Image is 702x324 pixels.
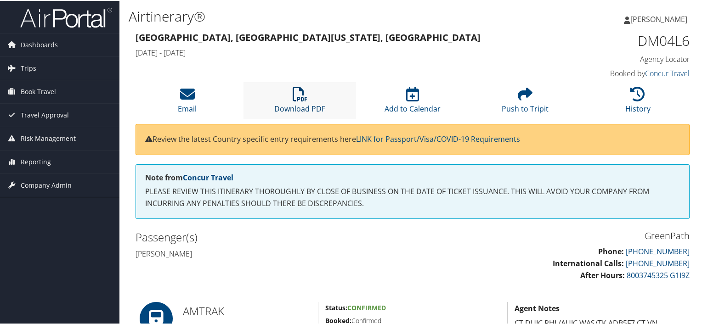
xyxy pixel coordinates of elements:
span: Reporting [21,150,51,173]
span: Risk Management [21,126,76,149]
span: Book Travel [21,79,56,102]
a: Email [178,91,197,113]
strong: [GEOGRAPHIC_DATA], [GEOGRAPHIC_DATA] [US_STATE], [GEOGRAPHIC_DATA] [136,30,481,43]
h1: DM04L6 [561,30,690,50]
span: Travel Approval [21,103,69,126]
strong: International Calls: [553,257,624,268]
a: [PERSON_NAME] [624,5,696,32]
strong: Status: [325,302,347,311]
a: Concur Travel [183,172,233,182]
strong: Note from [145,172,233,182]
a: 8003745325 G1I9Z [627,269,690,279]
a: Download PDF [274,91,325,113]
span: [PERSON_NAME] [630,13,687,23]
a: [PHONE_NUMBER] [626,246,690,256]
h2: AMTRAK [183,302,311,318]
h4: Booked by [561,67,690,78]
strong: Booked: [325,315,351,324]
strong: Phone: [598,246,624,256]
a: LINK for Passport/Visa/COVID-19 Requirements [356,133,520,143]
p: PLEASE REVIEW THIS ITINERARY THOROUGHLY BY CLOSE OF BUSINESS ON THE DATE OF TICKET ISSUANCE. THIS... [145,185,680,208]
p: Review the latest Country specific entry requirements here [145,133,680,145]
h4: [DATE] - [DATE] [136,47,548,57]
a: History [625,91,651,113]
h4: Agency Locator [561,53,690,63]
span: Trips [21,56,36,79]
img: airportal-logo.png [20,6,112,28]
a: Add to Calendar [385,91,441,113]
h3: GreenPath [419,229,690,241]
a: Push to Tripit [502,91,549,113]
a: [PHONE_NUMBER] [626,257,690,268]
h2: Passenger(s) [136,229,406,244]
h4: [PERSON_NAME] [136,248,406,258]
h1: Airtinerary® [129,6,507,25]
span: Company Admin [21,173,72,196]
strong: Agent Notes [515,302,560,313]
a: Concur Travel [645,67,690,78]
span: Dashboards [21,33,58,56]
strong: After Hours: [580,269,625,279]
span: Confirmed [347,302,386,311]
